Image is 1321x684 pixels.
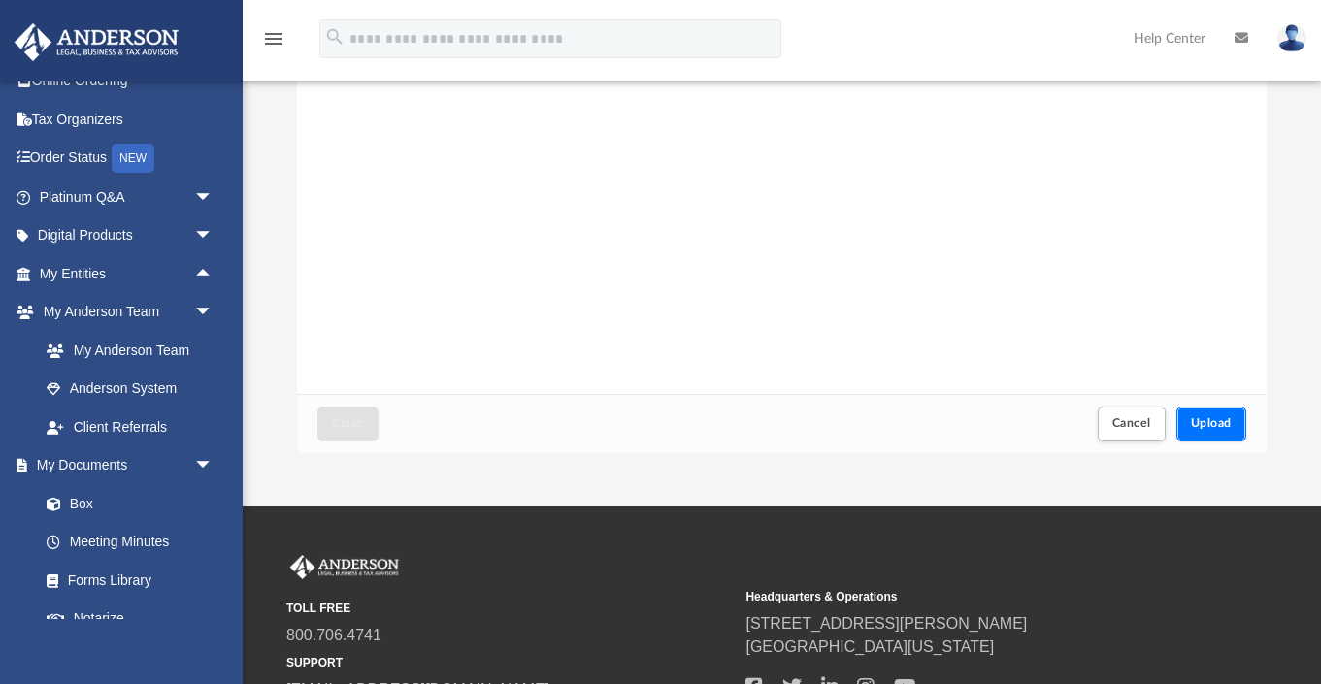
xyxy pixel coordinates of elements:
div: NEW [112,144,154,173]
a: Box [27,484,223,523]
a: Anderson System [27,370,233,408]
a: Notarize [27,600,233,638]
a: Tax Organizers [14,100,243,139]
a: Client Referrals [27,407,233,446]
span: arrow_drop_down [194,446,233,486]
button: Cancel [1098,407,1166,440]
button: Close [317,407,378,440]
small: TOLL FREE [286,600,732,617]
a: Order StatusNEW [14,139,243,179]
a: menu [262,37,285,50]
span: arrow_drop_down [194,216,233,256]
a: Meeting Minutes [27,523,233,562]
a: Forms Library [27,561,223,600]
a: [STREET_ADDRESS][PERSON_NAME] [745,615,1027,632]
img: Anderson Advisors Platinum Portal [9,23,184,61]
span: Close [332,417,363,429]
span: arrow_drop_down [194,178,233,217]
img: User Pic [1277,24,1306,52]
small: SUPPORT [286,654,732,671]
i: menu [262,27,285,50]
span: arrow_drop_up [194,254,233,294]
a: My Documentsarrow_drop_down [14,446,233,485]
a: My Anderson Team [27,331,223,370]
span: Upload [1191,417,1232,429]
small: Headquarters & Operations [745,588,1191,605]
a: 800.706.4741 [286,627,381,643]
button: Upload [1176,407,1246,440]
a: My Anderson Teamarrow_drop_down [14,293,233,332]
a: Digital Productsarrow_drop_down [14,216,243,255]
span: arrow_drop_down [194,293,233,333]
img: Anderson Advisors Platinum Portal [286,555,403,580]
i: search [324,26,346,48]
a: [GEOGRAPHIC_DATA][US_STATE] [745,638,994,655]
span: Cancel [1112,417,1151,429]
a: Platinum Q&Aarrow_drop_down [14,178,243,216]
a: My Entitiesarrow_drop_up [14,254,243,293]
